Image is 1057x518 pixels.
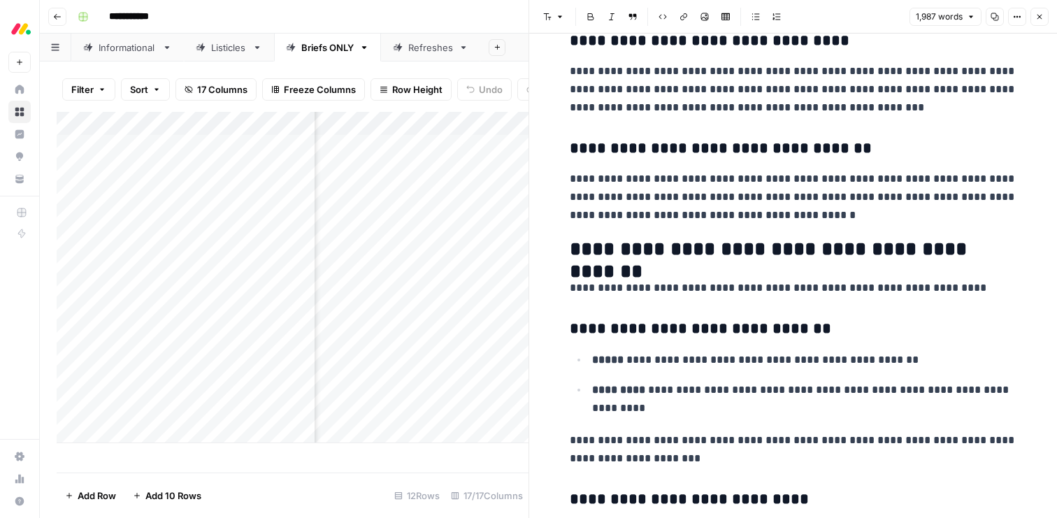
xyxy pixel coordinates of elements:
a: Insights [8,123,31,145]
a: Refreshes [381,34,480,62]
a: Home [8,78,31,101]
button: Workspace: Monday.com [8,11,31,46]
button: Add Row [57,484,124,507]
span: Row Height [392,82,443,96]
button: Filter [62,78,115,101]
a: Settings [8,445,31,468]
button: Help + Support [8,490,31,512]
button: Undo [457,78,512,101]
div: 12 Rows [389,484,445,507]
div: Listicles [211,41,247,55]
button: 1,987 words [909,8,981,26]
div: Refreshes [408,41,453,55]
span: Freeze Columns [284,82,356,96]
span: Add Row [78,489,116,503]
button: Add 10 Rows [124,484,210,507]
span: Undo [479,82,503,96]
a: Browse [8,101,31,123]
a: Listicles [184,34,274,62]
div: Informational [99,41,157,55]
span: Add 10 Rows [145,489,201,503]
div: 17/17 Columns [445,484,528,507]
div: Briefs ONLY [301,41,354,55]
a: Briefs ONLY [274,34,381,62]
button: Sort [121,78,170,101]
button: Row Height [371,78,452,101]
button: Freeze Columns [262,78,365,101]
button: 17 Columns [175,78,257,101]
span: Filter [71,82,94,96]
img: Monday.com Logo [8,16,34,41]
span: Sort [130,82,148,96]
a: Usage [8,468,31,490]
span: 1,987 words [916,10,963,23]
a: Informational [71,34,184,62]
span: 17 Columns [197,82,247,96]
a: Opportunities [8,145,31,168]
a: Your Data [8,168,31,190]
